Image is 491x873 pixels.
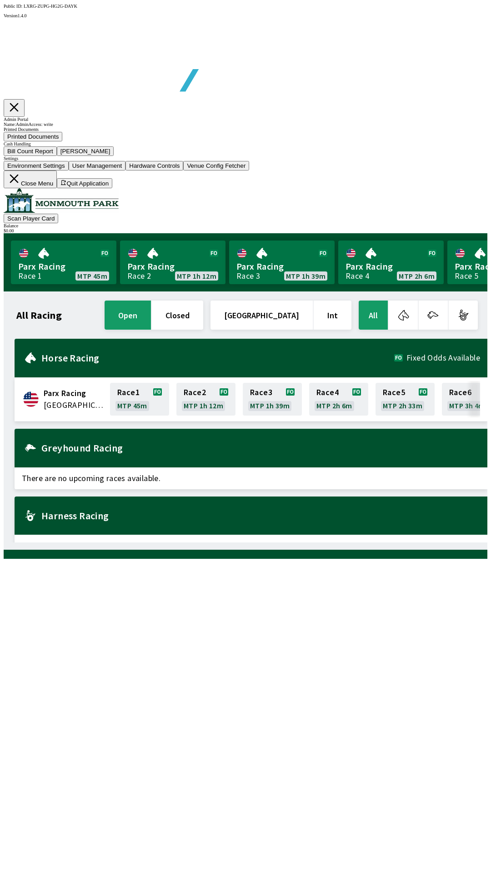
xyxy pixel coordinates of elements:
[236,272,260,280] div: Race 3
[316,402,352,409] span: MTP 2h 6m
[184,402,223,409] span: MTP 1h 12m
[77,272,107,280] span: MTP 45m
[338,241,444,284] a: Parx RacingRace 4MTP 2h 6m
[4,228,487,233] div: $ 0.00
[127,261,218,272] span: Parx Racing
[125,161,183,171] button: Hardware Controls
[4,156,487,161] div: Settings
[44,399,105,411] span: United States
[376,383,435,416] a: Race5MTP 2h 33m
[250,402,290,409] span: MTP 1h 39m
[359,301,388,330] button: All
[15,535,487,557] span: There are no upcoming races available.
[152,301,203,330] button: closed
[24,4,77,9] span: LXRG-ZUPG-HG2G-DAYK
[44,387,105,399] span: Parx Racing
[236,261,327,272] span: Parx Racing
[4,214,58,223] button: Scan Player Card
[41,512,480,519] h2: Harness Racing
[449,402,485,409] span: MTP 3h 4m
[4,161,69,171] button: Environment Settings
[406,354,480,361] span: Fixed Odds Available
[4,13,487,18] div: Version 1.4.0
[383,389,405,396] span: Race 5
[309,383,368,416] a: Race4MTP 2h 6m
[250,389,272,396] span: Race 3
[4,223,487,228] div: Balance
[15,467,487,489] span: There are no upcoming races available.
[4,188,119,213] img: venue logo
[4,122,487,127] div: Name: Admin Access: write
[57,146,114,156] button: [PERSON_NAME]
[177,272,216,280] span: MTP 1h 12m
[25,18,286,114] img: global tote logo
[229,241,335,284] a: Parx RacingRace 3MTP 1h 39m
[286,272,326,280] span: MTP 1h 39m
[57,178,112,188] button: Quit Application
[314,301,351,330] button: Int
[4,146,57,156] button: Bill Count Report
[4,127,487,132] div: Printed Documents
[4,141,487,146] div: Cash Handling
[18,272,42,280] div: Race 1
[4,117,487,122] div: Admin Portal
[399,272,435,280] span: MTP 2h 6m
[18,261,109,272] span: Parx Racing
[4,171,57,188] button: Close Menu
[105,301,151,330] button: open
[455,272,478,280] div: Race 5
[110,383,169,416] a: Race1MTP 45m
[41,354,394,361] h2: Horse Racing
[16,311,62,319] h1: All Racing
[346,272,369,280] div: Race 4
[4,4,487,9] div: Public ID:
[120,241,225,284] a: Parx RacingRace 2MTP 1h 12m
[383,402,422,409] span: MTP 2h 33m
[117,389,140,396] span: Race 1
[346,261,436,272] span: Parx Racing
[243,383,302,416] a: Race3MTP 1h 39m
[210,301,313,330] button: [GEOGRAPHIC_DATA]
[69,161,126,171] button: User Management
[184,389,206,396] span: Race 2
[449,389,471,396] span: Race 6
[4,132,62,141] button: Printed Documents
[41,444,480,452] h2: Greyhound Racing
[11,241,116,284] a: Parx RacingRace 1MTP 45m
[316,389,339,396] span: Race 4
[176,383,235,416] a: Race2MTP 1h 12m
[127,272,151,280] div: Race 2
[183,161,249,171] button: Venue Config Fetcher
[117,402,147,409] span: MTP 45m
